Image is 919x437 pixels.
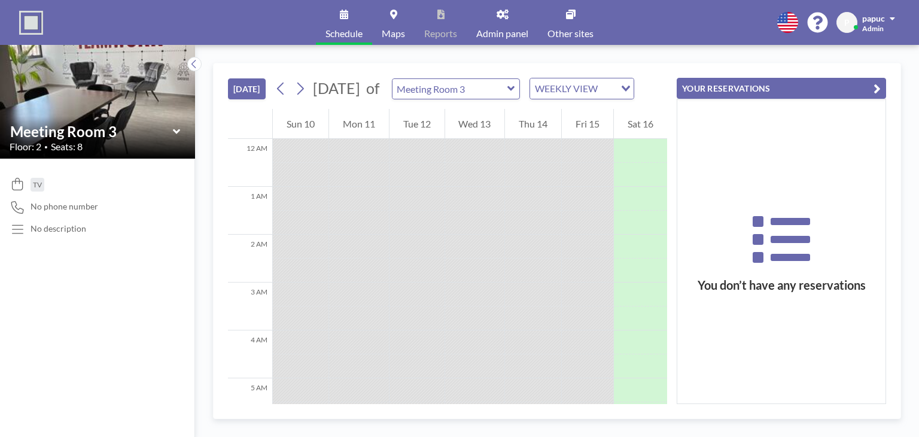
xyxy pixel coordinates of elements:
span: WEEKLY VIEW [532,81,600,96]
div: Sat 16 [614,109,667,139]
div: Wed 13 [445,109,505,139]
div: Tue 12 [389,109,445,139]
span: Floor: 2 [10,141,41,153]
span: • [44,143,48,151]
button: [DATE] [228,78,266,99]
img: organization-logo [19,11,43,35]
input: Search for option [601,81,614,96]
span: Reports [424,29,457,38]
span: [DATE] [313,79,360,97]
span: Other sites [547,29,594,38]
div: Sun 10 [273,109,328,139]
div: Fri 15 [562,109,613,139]
h3: You don’t have any reservations [677,278,885,293]
div: No description [31,223,86,234]
button: YOUR RESERVATIONS [677,78,886,99]
div: Mon 11 [329,109,389,139]
input: Meeting Room 3 [392,79,507,99]
span: TV [33,180,42,189]
span: Schedule [325,29,363,38]
div: 2 AM [228,235,272,283]
div: 1 AM [228,187,272,235]
div: Thu 14 [505,109,561,139]
input: Meeting Room 3 [10,123,173,140]
div: 5 AM [228,378,272,426]
div: 12 AM [228,139,272,187]
div: 4 AM [228,330,272,378]
div: 3 AM [228,283,272,330]
span: Admin [862,24,884,33]
div: Search for option [530,78,634,99]
span: of [366,79,379,98]
span: Admin panel [476,29,528,38]
span: P [844,17,850,28]
span: Seats: 8 [51,141,83,153]
span: papuc [862,13,885,23]
span: Maps [382,29,405,38]
span: No phone number [31,201,98,212]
